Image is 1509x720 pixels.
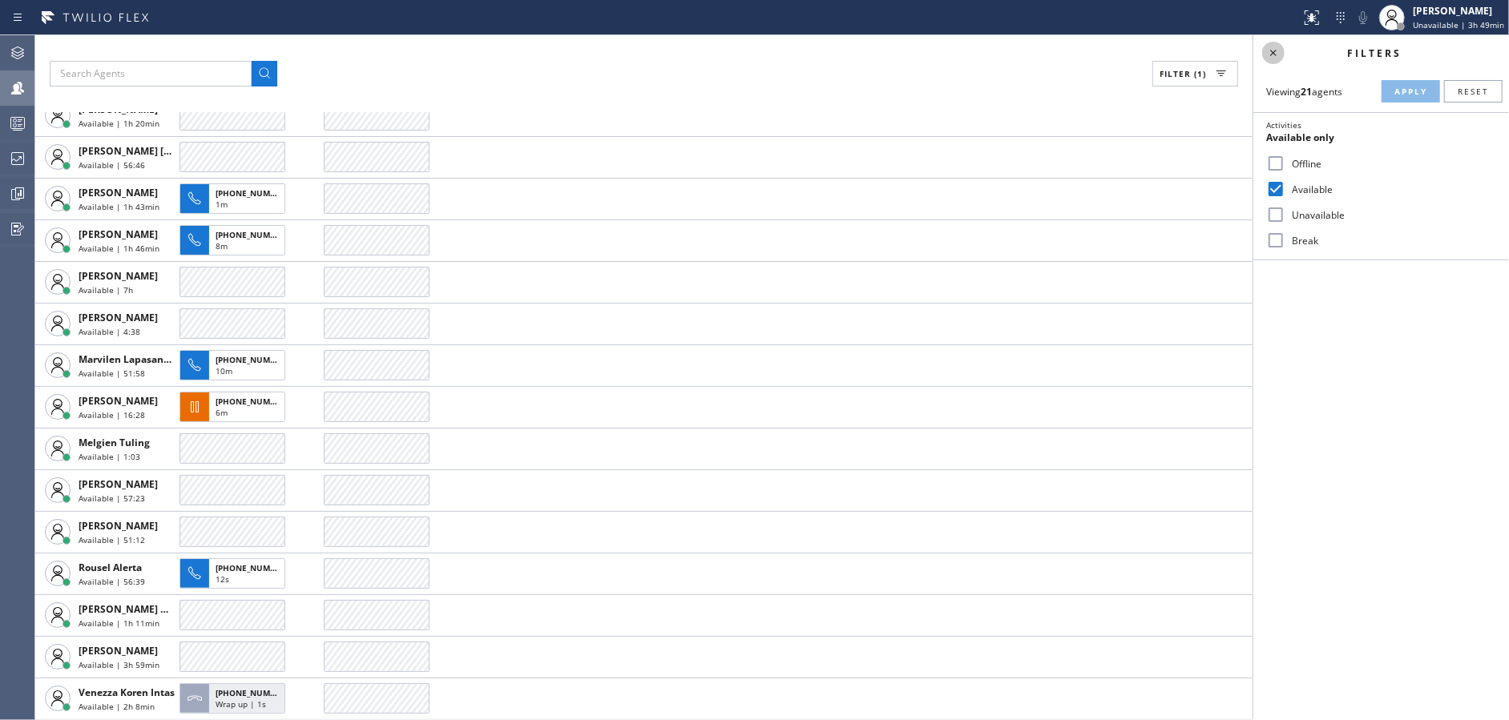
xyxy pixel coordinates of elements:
label: Unavailable [1285,208,1496,222]
span: 8m [216,240,228,251]
button: [PHONE_NUMBER]12s [180,553,290,593]
span: Available | 56:39 [79,576,145,587]
span: [PERSON_NAME] [PERSON_NAME] Dahil [79,144,268,158]
span: Available | 56:46 [79,159,145,171]
span: [PERSON_NAME] [79,311,158,324]
span: [PERSON_NAME] [79,394,158,408]
span: [PERSON_NAME] [79,644,158,658]
button: Filter (1) [1152,61,1238,86]
span: Available | 2h 8min [79,701,155,712]
span: Melgien Tuling [79,436,150,449]
span: [PHONE_NUMBER] [216,354,288,365]
span: Available | 1:03 [79,451,140,462]
div: [PERSON_NAME] [1413,4,1504,18]
span: Available | 4:38 [79,326,140,337]
button: [PHONE_NUMBER]1m [180,179,290,219]
span: Available | 1h 46min [79,243,159,254]
span: Wrap up | 1s [216,698,266,710]
span: Venezza Koren Intas [79,686,175,699]
span: Available | 16:28 [79,409,145,420]
button: Mute [1352,6,1374,29]
span: [PERSON_NAME] [79,227,158,241]
button: Apply [1382,80,1440,103]
span: [PHONE_NUMBER] [216,187,288,199]
label: Offline [1285,157,1496,171]
span: [PERSON_NAME] [79,519,158,533]
span: Available | 57:23 [79,493,145,504]
span: [PERSON_NAME] [79,477,158,491]
button: [PHONE_NUMBER]10m [180,345,290,385]
button: [PHONE_NUMBER]Wrap up | 1s [180,678,290,718]
span: 12s [216,573,229,585]
span: Apply [1394,86,1427,97]
button: [PHONE_NUMBER]8m [180,220,290,260]
span: [PERSON_NAME] Guingos [79,602,200,616]
span: Rousel Alerta [79,561,142,574]
span: Filter (1) [1160,68,1206,79]
span: Available | 3h 59min [79,659,159,670]
span: Filters [1348,46,1402,60]
span: [PHONE_NUMBER] [216,687,288,698]
span: Available only [1266,131,1334,144]
span: [PERSON_NAME] [79,269,158,283]
button: Reset [1444,80,1503,103]
div: Activities [1266,119,1496,131]
span: [PHONE_NUMBER] [216,562,288,573]
span: [PHONE_NUMBER] [216,229,288,240]
span: [PERSON_NAME] [79,186,158,199]
span: Available | 1h 43min [79,201,159,212]
span: Available | 7h [79,284,133,296]
button: [PHONE_NUMBER]6m [180,387,290,427]
span: 6m [216,407,228,418]
span: Available | 1h 11min [79,617,159,629]
span: 10m [216,365,232,376]
strong: 21 [1301,85,1312,99]
span: Reset [1458,86,1489,97]
span: Available | 1h 20min [79,118,159,129]
span: [PHONE_NUMBER] [216,396,288,407]
input: Search Agents [50,61,252,86]
label: Break [1285,234,1496,247]
label: Available [1285,183,1496,196]
span: 1m [216,199,228,210]
span: Available | 51:58 [79,368,145,379]
span: Marvilen Lapasanda [79,352,176,366]
span: Viewing agents [1266,85,1342,99]
span: Available | 51:12 [79,534,145,545]
span: Unavailable | 3h 49min [1413,19,1504,30]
